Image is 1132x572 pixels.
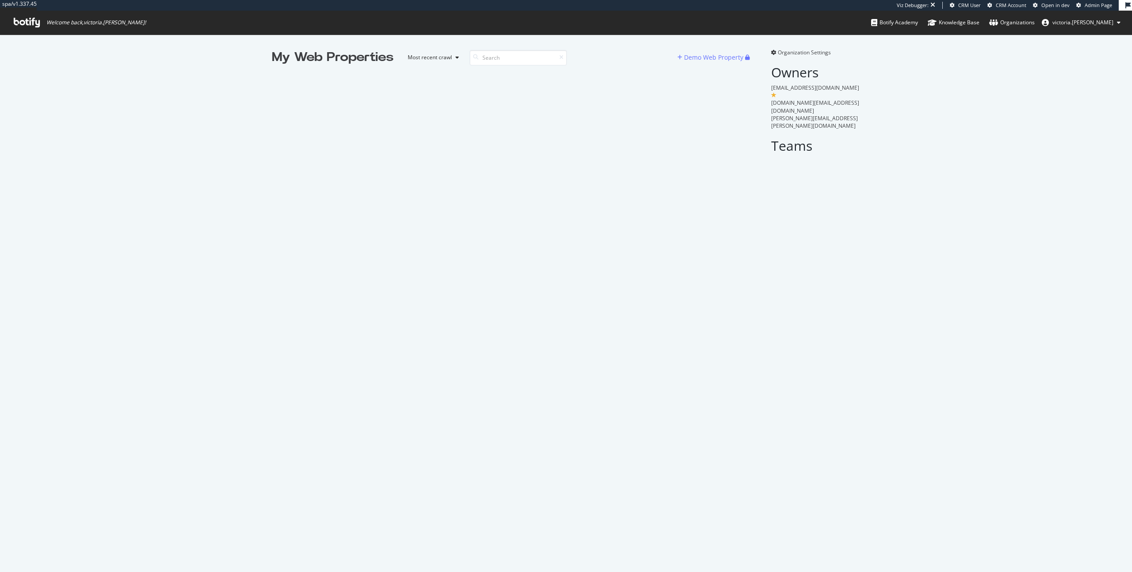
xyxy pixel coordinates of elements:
a: Admin Page [1076,2,1112,9]
button: Most recent crawl [401,50,463,65]
a: CRM User [950,2,981,9]
a: Open in dev [1033,2,1070,9]
span: [DOMAIN_NAME][EMAIL_ADDRESS][DOMAIN_NAME] [771,99,859,114]
a: Demo Web Property [677,53,745,61]
div: Botify Academy [871,18,918,27]
div: Viz Debugger: [897,2,929,9]
div: Most recent crawl [408,55,452,60]
span: CRM User [958,2,981,8]
a: CRM Account [987,2,1026,9]
span: Welcome back, victoria.[PERSON_NAME] ! [46,19,146,26]
span: Admin Page [1085,2,1112,8]
a: Knowledge Base [928,11,979,34]
div: Organizations [989,18,1035,27]
span: CRM Account [996,2,1026,8]
a: Organizations [989,11,1035,34]
div: My Web Properties [272,49,394,66]
button: Demo Web Property [677,50,745,65]
button: victoria.[PERSON_NAME] [1035,15,1128,30]
h2: Owners [771,65,860,80]
input: Search [470,50,567,65]
div: Demo Web Property [684,53,743,62]
span: [PERSON_NAME][EMAIL_ADDRESS][PERSON_NAME][DOMAIN_NAME] [771,114,858,130]
a: Botify Academy [871,11,918,34]
span: victoria.wong [1052,19,1113,26]
span: [EMAIL_ADDRESS][DOMAIN_NAME] [771,84,859,92]
h2: Teams [771,138,860,153]
span: Open in dev [1041,2,1070,8]
div: Knowledge Base [928,18,979,27]
span: Organization Settings [778,49,831,56]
